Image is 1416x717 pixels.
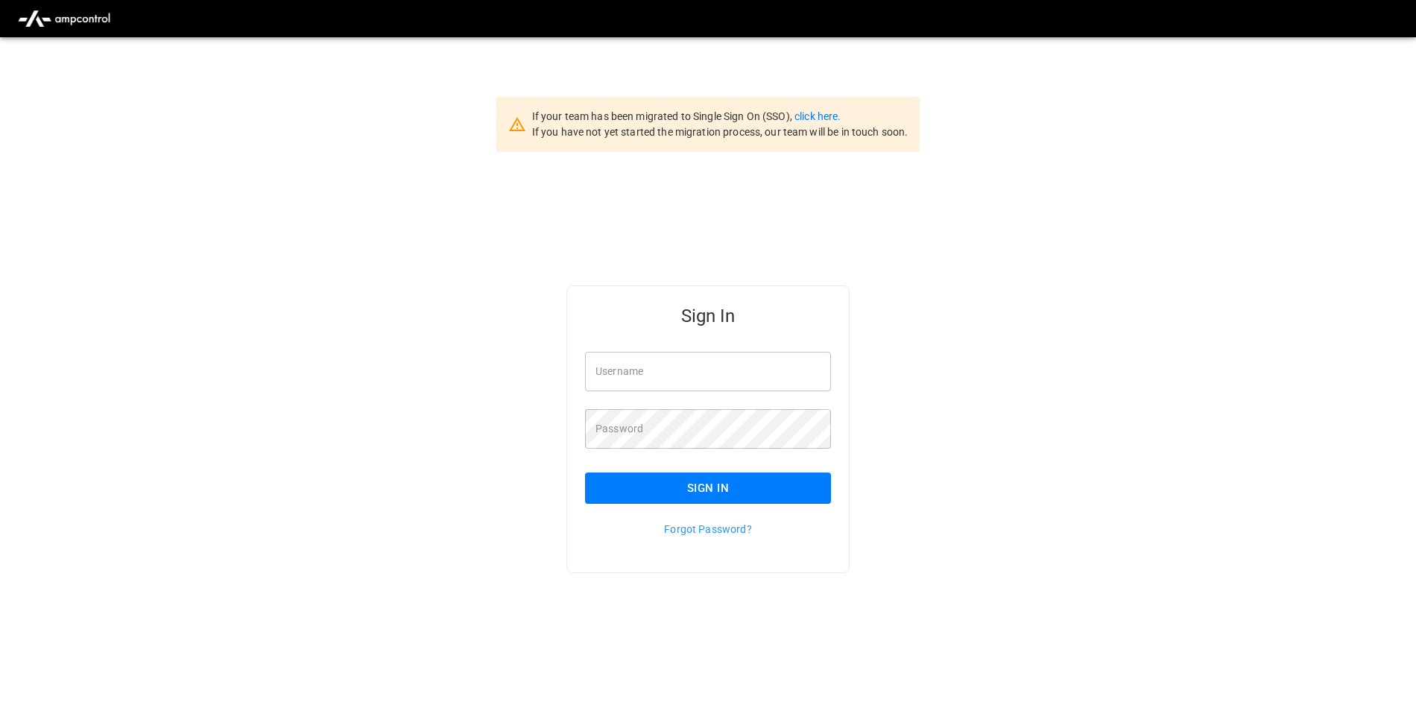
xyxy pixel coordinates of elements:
[532,110,794,122] span: If your team has been migrated to Single Sign On (SSO),
[532,126,908,138] span: If you have not yet started the migration process, our team will be in touch soon.
[794,110,841,122] a: click here.
[12,4,116,33] img: ampcontrol.io logo
[585,473,831,504] button: Sign In
[585,522,831,537] p: Forgot Password?
[585,304,831,328] h5: Sign In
